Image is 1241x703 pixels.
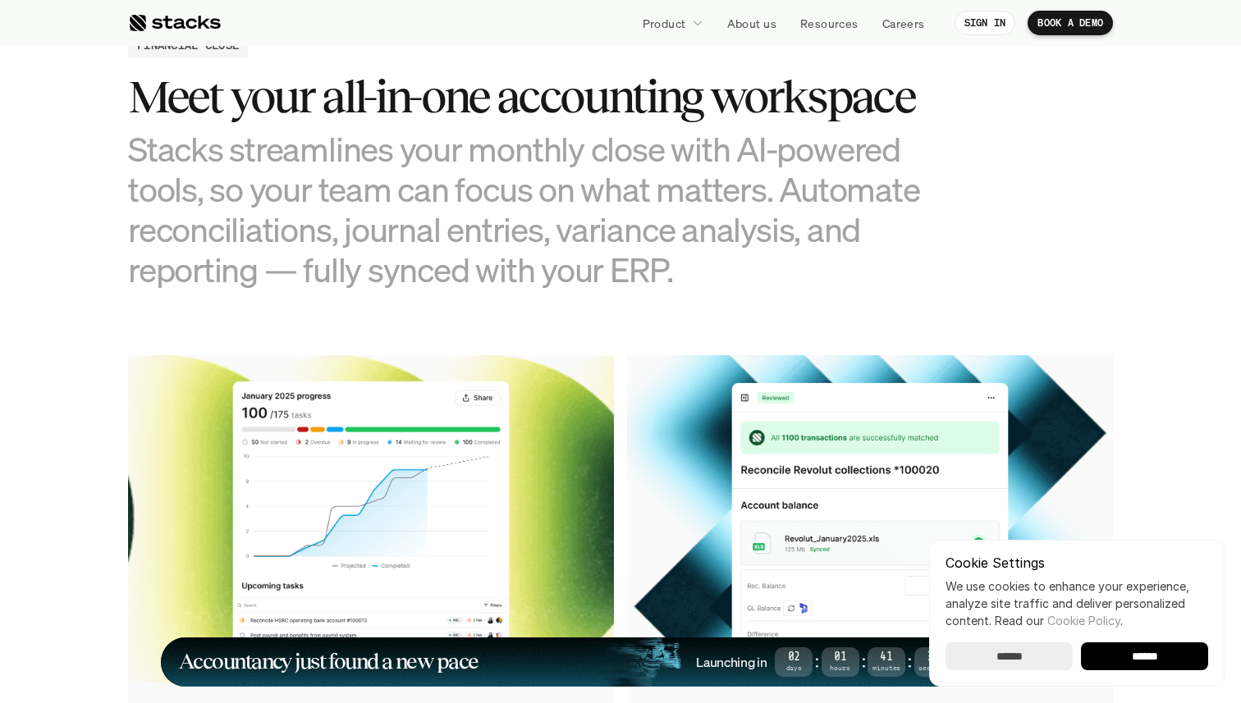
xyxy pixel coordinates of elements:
strong: : [905,652,914,671]
p: We use cookies to enhance your experience, analyze site traffic and deliver personalized content. [946,577,1208,629]
h3: Stacks streamlines your monthly close with AI-powered tools, so your team can focus on what matte... [128,129,949,290]
a: BOOK A DEMO [1028,11,1113,35]
span: Days [775,665,813,671]
p: SIGN IN [964,17,1006,29]
p: About us [727,15,776,32]
h1: Accountancy just found a new pace [179,652,479,671]
strong: : [859,652,868,671]
span: 33 [914,653,952,662]
span: Seconds [914,665,952,671]
h3: Meet your all-in-one accounting workspace [128,71,949,122]
span: Read our . [995,614,1123,628]
span: 01 [822,653,859,662]
strong: : [813,652,821,671]
a: Resources [790,8,868,38]
h4: Launching in [696,653,767,671]
span: Minutes [868,665,905,671]
p: Careers [882,15,925,32]
p: Cookie Settings [946,556,1208,569]
a: Cookie Policy [1047,614,1120,628]
a: Accountancy just found a new paceLaunching in02Days:01Hours:41Minutes:33SecondsLEARN MORE [161,637,1080,687]
p: Product [643,15,686,32]
span: 41 [868,653,905,662]
a: Careers [872,8,935,38]
span: Hours [822,665,859,671]
p: Resources [800,15,859,32]
a: Privacy Policy [194,380,266,391]
a: SIGN IN [955,11,1016,35]
span: 02 [775,653,813,662]
p: BOOK A DEMO [1037,17,1103,29]
a: About us [717,8,786,38]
